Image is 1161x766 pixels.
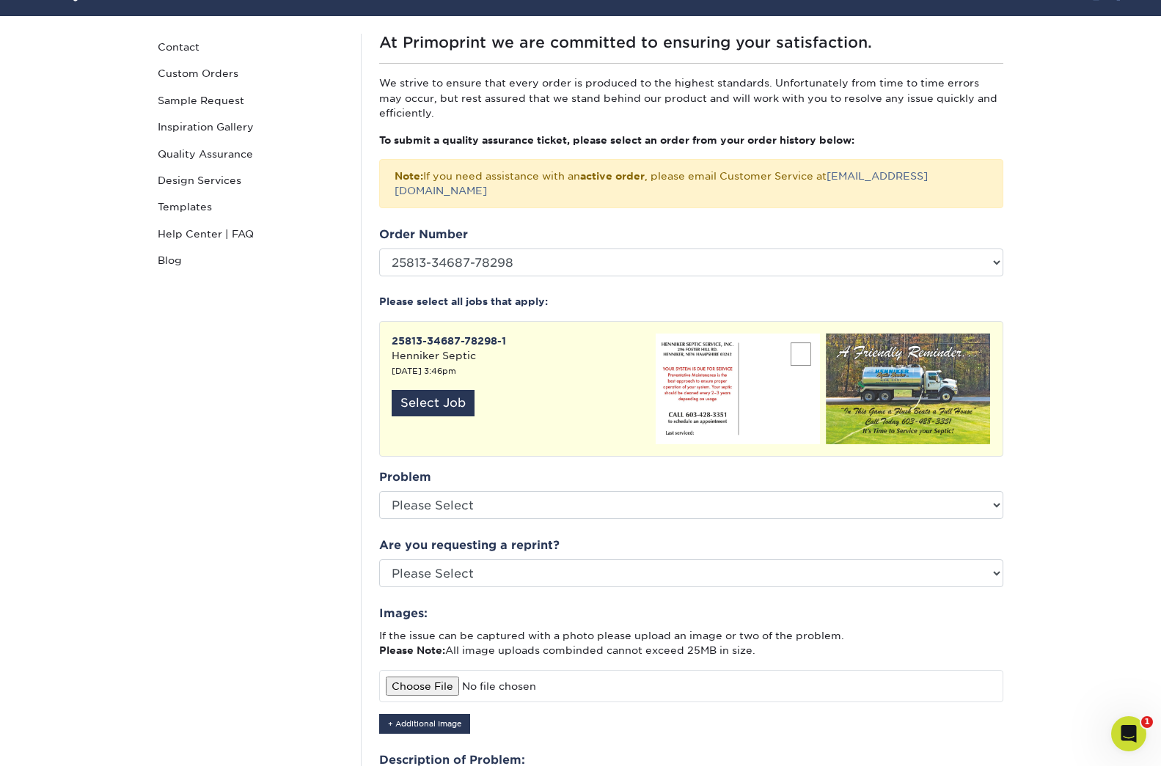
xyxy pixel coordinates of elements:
[152,141,350,167] a: Quality Assurance
[379,714,470,734] button: + Additional Image
[392,367,456,376] small: [DATE] 3:46pm
[379,644,445,656] strong: Please Note:
[379,76,1003,120] p: We strive to ensure that every order is produced to the highest standards. Unfortunately from tim...
[379,606,428,620] strong: Images:
[152,87,350,114] a: Sample Request
[820,334,990,444] img: e0e288ea-4202-4f67-b39d-96397a237e51.jpg
[379,227,468,241] strong: Order Number
[152,34,350,60] a: Contact
[392,390,475,416] div: Select Job
[379,628,1003,658] p: If the issue can be captured with a photo please upload an image or two of the problem. All image...
[152,114,350,140] a: Inspiration Gallery
[379,134,854,146] strong: To submit a quality assurance ticket, please select an order from your order history below:
[395,170,423,182] strong: Note:
[152,167,350,194] a: Design Services
[379,159,1003,208] div: If you need assistance with an , please email Customer Service at
[580,170,645,182] b: active order
[152,60,350,86] a: Custom Orders
[379,34,1003,51] h1: At Primoprint we are committed to ensuring your satisfaction.
[392,335,506,347] strong: 25813-34687-78298-1
[1141,716,1153,728] span: 1
[379,470,431,484] strong: Problem
[152,194,350,220] a: Templates
[1111,716,1146,751] iframe: Intercom live chat
[152,247,350,273] a: Blog
[379,538,560,552] strong: Are you requesting a reprint?
[650,334,820,444] img: 89241511-0c4c-43e5-8ea8-c708a6bff5df.jpg
[392,350,476,361] span: Henniker Septic
[152,221,350,247] a: Help Center | FAQ
[379,295,548,307] strong: Please select all jobs that apply:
